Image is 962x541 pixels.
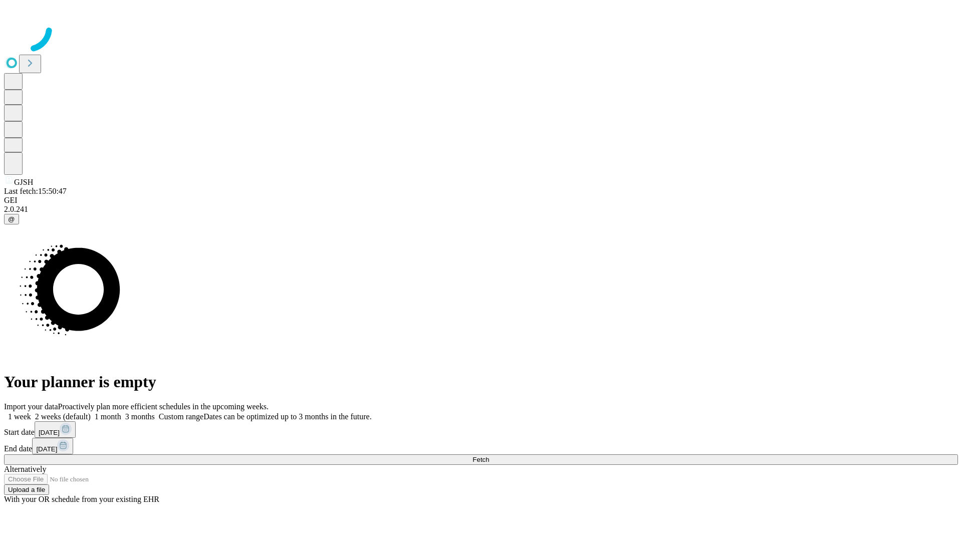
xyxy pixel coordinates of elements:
[4,196,958,205] div: GEI
[95,412,121,421] span: 1 month
[14,178,33,186] span: GJSH
[4,214,19,224] button: @
[4,484,49,495] button: Upload a file
[8,215,15,223] span: @
[4,438,958,454] div: End date
[36,445,57,453] span: [DATE]
[4,402,58,411] span: Import your data
[39,429,60,436] span: [DATE]
[58,402,269,411] span: Proactively plan more efficient schedules in the upcoming weeks.
[35,421,76,438] button: [DATE]
[203,412,371,421] span: Dates can be optimized up to 3 months in the future.
[4,373,958,391] h1: Your planner is empty
[4,421,958,438] div: Start date
[4,187,67,195] span: Last fetch: 15:50:47
[4,465,46,473] span: Alternatively
[35,412,91,421] span: 2 weeks (default)
[8,412,31,421] span: 1 week
[4,495,159,503] span: With your OR schedule from your existing EHR
[32,438,73,454] button: [DATE]
[472,456,489,463] span: Fetch
[125,412,155,421] span: 3 months
[159,412,203,421] span: Custom range
[4,205,958,214] div: 2.0.241
[4,454,958,465] button: Fetch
